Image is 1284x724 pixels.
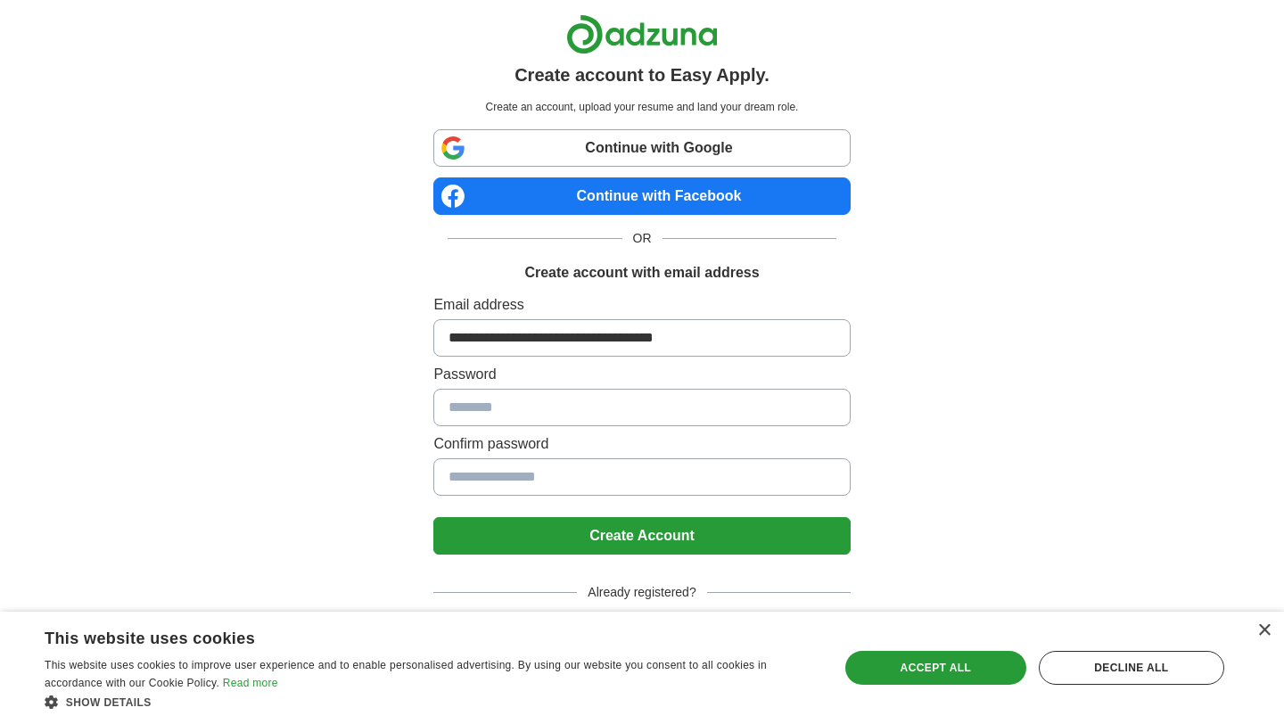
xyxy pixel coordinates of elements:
[223,677,278,689] a: Read more, opens a new window
[45,693,816,711] div: Show details
[524,262,759,284] h1: Create account with email address
[1257,624,1271,638] div: Close
[433,129,850,167] a: Continue with Google
[45,622,771,649] div: This website uses cookies
[437,99,846,115] p: Create an account, upload your resume and land your dream role.
[433,294,850,316] label: Email address
[433,364,850,385] label: Password
[433,517,850,555] button: Create Account
[45,659,767,689] span: This website uses cookies to improve user experience and to enable personalised advertising. By u...
[566,14,718,54] img: Adzuna logo
[622,229,663,248] span: OR
[66,696,152,709] span: Show details
[514,62,770,88] h1: Create account to Easy Apply.
[845,651,1026,685] div: Accept all
[433,433,850,455] label: Confirm password
[1039,651,1224,685] div: Decline all
[433,177,850,215] a: Continue with Facebook
[577,583,706,602] span: Already registered?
